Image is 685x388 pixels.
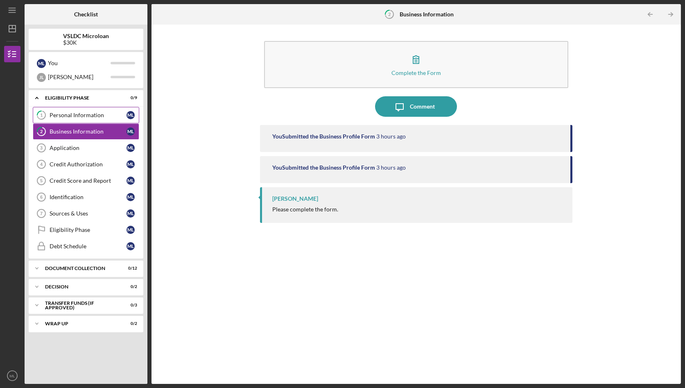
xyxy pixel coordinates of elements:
[127,226,135,234] div: M L
[45,301,117,310] div: Transfer Funds (If Approved)
[40,211,43,216] tspan: 7
[122,321,137,326] div: 0 / 2
[33,172,139,189] a: 5Credit Score and ReportML
[50,243,127,250] div: Debt Schedule
[127,209,135,218] div: M L
[50,128,127,135] div: Business Information
[375,96,457,117] button: Comment
[50,210,127,217] div: Sources & Uses
[50,227,127,233] div: Eligibility Phase
[272,206,338,213] div: Please complete the form.
[45,266,117,271] div: Document Collection
[50,177,127,184] div: Credit Score and Report
[127,193,135,201] div: M L
[37,73,46,82] div: J L
[376,164,406,171] time: 2025-08-11 19:57
[127,111,135,119] div: M L
[74,11,98,18] b: Checklist
[33,156,139,172] a: 4Credit AuthorizationML
[40,145,43,150] tspan: 3
[40,178,43,183] tspan: 5
[37,59,46,68] div: M L
[272,195,318,202] div: [PERSON_NAME]
[40,195,43,200] tspan: 6
[48,70,111,84] div: [PERSON_NAME]
[272,133,375,140] div: You Submitted the Business Profile Form
[50,194,127,200] div: Identification
[33,107,139,123] a: 1Personal InformationML
[127,242,135,250] div: M L
[388,11,391,17] tspan: 2
[400,11,454,18] b: Business Information
[40,162,43,167] tspan: 4
[33,189,139,205] a: 6IdentificationML
[48,56,111,70] div: You
[122,95,137,100] div: 0 / 9
[127,127,135,136] div: M L
[40,113,43,118] tspan: 1
[40,129,43,134] tspan: 2
[33,205,139,222] a: 7Sources & UsesML
[4,368,20,384] button: ML
[127,144,135,152] div: M L
[376,133,406,140] time: 2025-08-11 19:59
[45,284,117,289] div: Decision
[127,160,135,168] div: M L
[33,222,139,238] a: Eligibility PhaseML
[50,112,127,118] div: Personal Information
[33,123,139,140] a: 2Business InformationML
[264,41,569,88] button: Complete the Form
[50,145,127,151] div: Application
[9,374,15,378] text: ML
[45,321,117,326] div: Wrap Up
[391,70,441,76] div: Complete the Form
[63,33,109,39] b: VSLDC Microloan
[410,96,435,117] div: Comment
[122,303,137,308] div: 0 / 3
[45,95,117,100] div: Eligibility Phase
[33,140,139,156] a: 3ApplicationML
[272,164,375,171] div: You Submitted the Business Profile Form
[33,238,139,254] a: Debt ScheduleML
[63,39,109,46] div: $30K
[122,266,137,271] div: 0 / 12
[122,284,137,289] div: 0 / 2
[50,161,127,168] div: Credit Authorization
[127,177,135,185] div: M L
